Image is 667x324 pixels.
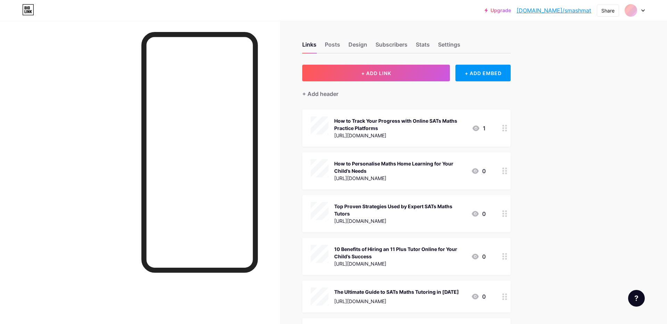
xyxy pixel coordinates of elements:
[471,210,486,218] div: 0
[455,65,511,81] div: + ADD EMBED
[471,167,486,175] div: 0
[376,40,407,53] div: Subscribers
[438,40,460,53] div: Settings
[334,117,466,132] div: How to Track Your Progress with Online SATs Maths Practice Platforms
[302,90,338,98] div: + Add header
[361,70,391,76] span: + ADD LINK
[334,217,466,225] div: [URL][DOMAIN_NAME]
[334,160,466,175] div: How to Personalise Maths Home Learning for Your Child’s Needs
[471,252,486,261] div: 0
[334,260,466,267] div: [URL][DOMAIN_NAME]
[416,40,430,53] div: Stats
[601,7,615,14] div: Share
[302,40,316,53] div: Links
[485,8,511,13] a: Upgrade
[334,288,459,295] div: The Ultimate Guide to SATs Maths Tutoring in [DATE]
[348,40,367,53] div: Design
[325,40,340,53] div: Posts
[472,124,486,132] div: 1
[334,298,459,305] div: [URL][DOMAIN_NAME]
[517,6,591,15] a: [DOMAIN_NAME]/smashmat
[334,245,466,260] div: 10 Benefits of Hiring an 11 Plus Tutor Online for Your Child’s Success
[334,132,466,139] div: [URL][DOMAIN_NAME]
[302,65,450,81] button: + ADD LINK
[334,203,466,217] div: Top Proven Strategies Used by Expert SATs Maths Tutors
[334,175,466,182] div: [URL][DOMAIN_NAME]
[471,292,486,301] div: 0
